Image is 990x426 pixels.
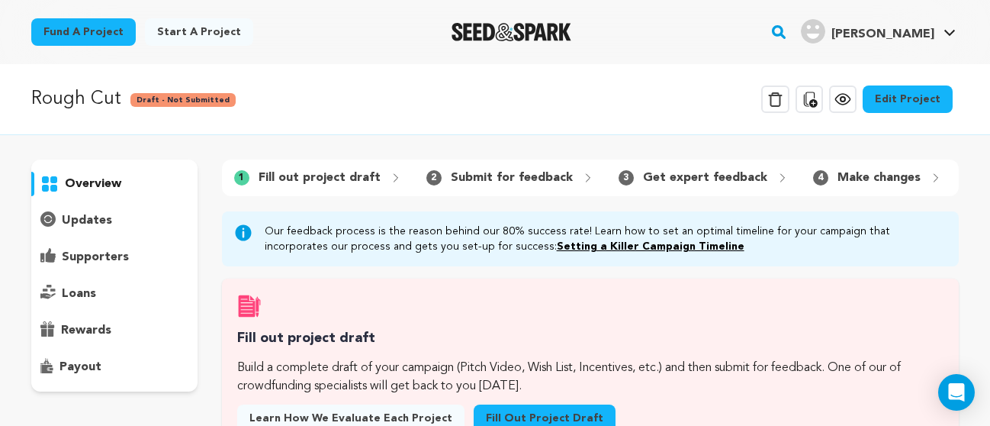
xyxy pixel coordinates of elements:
[831,28,934,40] span: [PERSON_NAME]
[801,19,934,44] div: Lauren M.'s Profile
[31,86,121,113] p: Rough Cut
[643,169,767,187] p: Get expert feedback
[31,355,198,379] button: payout
[452,23,571,41] img: Seed&Spark Logo Dark Mode
[837,169,921,187] p: Make changes
[451,169,573,187] p: Submit for feedback
[938,374,975,411] div: Open Intercom Messenger
[31,18,136,46] a: Fund a project
[237,328,943,350] h3: Fill out project draft
[62,211,112,230] p: updates
[65,175,121,193] p: overview
[798,16,959,48] span: Lauren M.'s Profile
[62,285,96,303] p: loans
[31,172,198,196] button: overview
[801,19,825,44] img: user.png
[863,86,953,113] a: Edit Project
[31,318,198,343] button: rewards
[59,358,101,376] p: payout
[452,23,571,41] a: Seed&Spark Homepage
[813,170,828,186] span: 4
[249,411,452,426] span: Learn how we evaluate each project
[62,248,129,266] p: supporters
[145,18,253,46] a: Start a project
[426,170,442,186] span: 2
[31,282,198,306] button: loans
[265,224,947,254] p: Our feedback process is the reason behind our 80% success rate! Learn how to set an optimal timel...
[557,241,744,252] a: Setting a Killer Campaign Timeline
[61,321,111,340] p: rewards
[619,170,634,186] span: 3
[31,245,198,269] button: supporters
[31,208,198,233] button: updates
[798,16,959,44] a: Lauren M.'s Profile
[237,359,943,395] p: Build a complete draft of your campaign (Pitch Video, Wish List, Incentives, etc.) and then submi...
[130,93,236,107] span: Draft - Not Submitted
[234,170,249,186] span: 1
[259,169,381,187] p: Fill out project draft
